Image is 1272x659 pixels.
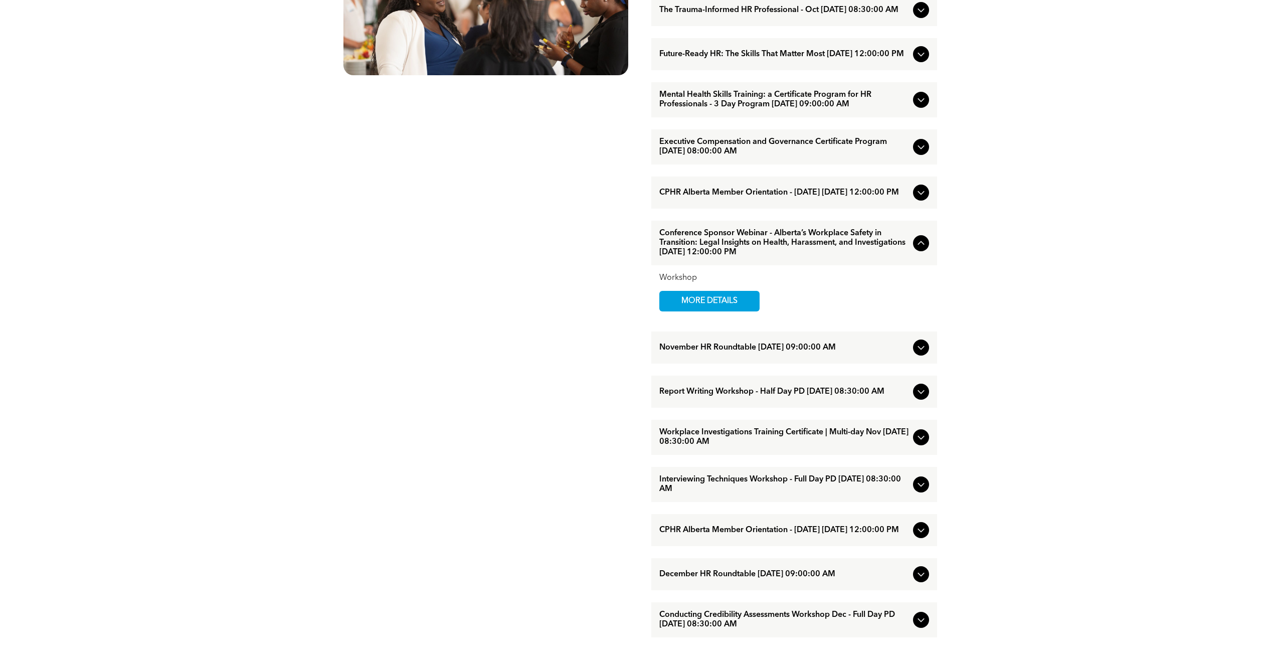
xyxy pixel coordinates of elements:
span: Conference Sponsor Webinar - Alberta’s Workplace Safety in Transition: Legal Insights on Health, ... [659,229,909,257]
span: Interviewing Techniques Workshop - Full Day PD [DATE] 08:30:00 AM [659,475,909,494]
span: Report Writing Workshop - Half Day PD [DATE] 08:30:00 AM [659,387,909,397]
div: Workshop [659,273,929,283]
span: Executive Compensation and Governance Certificate Program [DATE] 08:00:00 AM [659,137,909,156]
span: Conducting Credibility Assessments Workshop Dec - Full Day PD [DATE] 08:30:00 AM [659,610,909,629]
span: CPHR Alberta Member Orientation - [DATE] [DATE] 12:00:00 PM [659,526,909,535]
span: Mental Health Skills Training: a Certificate Program for HR Professionals - 3 Day Program [DATE] ... [659,90,909,109]
span: December HR Roundtable [DATE] 09:00:00 AM [659,570,909,579]
span: The Trauma-Informed HR Professional - Oct [DATE] 08:30:00 AM [659,6,909,15]
span: MORE DETAILS [670,291,749,311]
span: Workplace Investigations Training Certificate | Multi-day Nov [DATE] 08:30:00 AM [659,428,909,447]
span: Future-Ready HR: The Skills That Matter Most [DATE] 12:00:00 PM [659,50,909,59]
span: November HR Roundtable [DATE] 09:00:00 AM [659,343,909,353]
span: CPHR Alberta Member Orientation - [DATE] [DATE] 12:00:00 PM [659,188,909,198]
a: MORE DETAILS [659,291,760,311]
